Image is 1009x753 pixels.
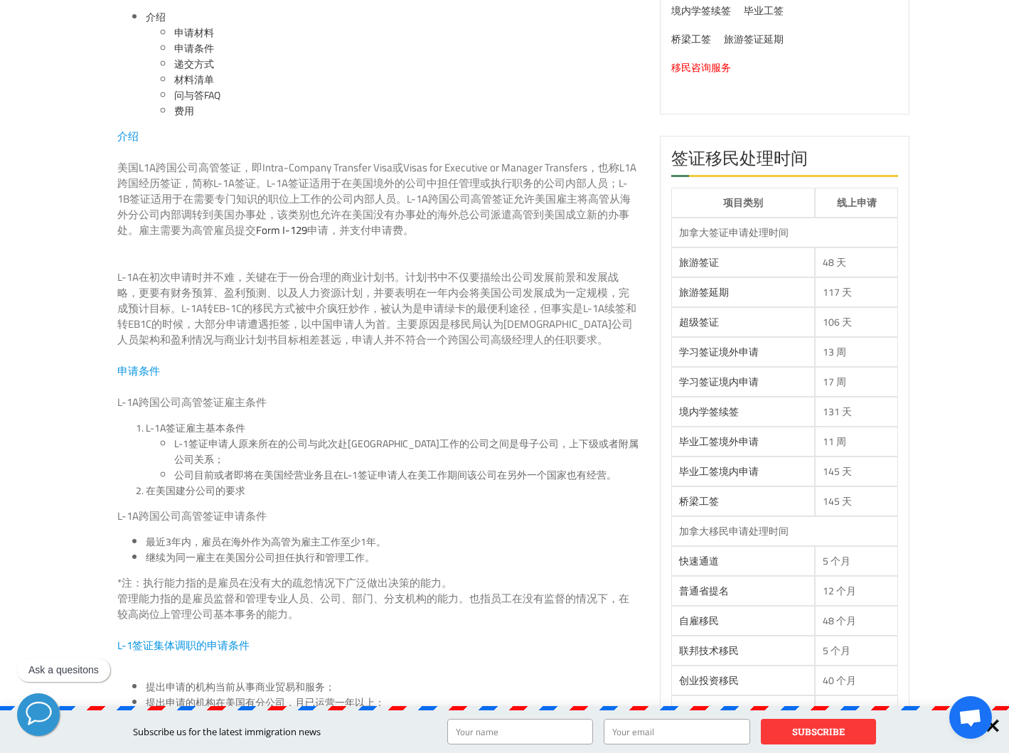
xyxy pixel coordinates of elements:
td: 11 周 [815,427,899,456]
a: 超级签证 [679,313,719,331]
td: 48 个月 [815,606,899,636]
a: 毕业工签境外申请 [679,432,759,451]
li: 提出申请的机构在美国有分公司，且已运营一年以上； [146,695,639,710]
td: 13 周 [815,337,899,367]
h2: 签证移民处理时间 [671,147,899,177]
td: 145 天 [815,456,899,486]
a: 同居/结婚移民 [679,701,743,720]
p: Ask a quesitons [28,664,99,676]
span: L-1签证集体调职的申请条件 [117,635,250,656]
div: 加拿大签证申请处理时间 [679,225,891,240]
td: 13 个月 [815,695,899,725]
td: 117 天 [815,277,899,307]
a: 介绍 [146,8,166,26]
li: 提出申请的机构当前从事商业贸易和服务； [146,679,639,695]
a: 普通省提名 [679,582,729,600]
a: 旅游签延期 [679,283,729,301]
a: 旅游签证延期 [724,30,784,48]
a: 旅游签证 [679,253,719,272]
span: 申请条件 [117,361,160,381]
th: 线上申请 [815,188,899,218]
td: 40 个月 [815,666,899,695]
li: 继续为同一雇主在美国分公司担任执行和管理工作。 [146,550,639,565]
a: 创业投资移民 [679,671,739,690]
a: 联邦技术移民 [679,641,739,660]
td: 5 个月 [815,546,899,576]
a: 毕业工签境内申请 [679,462,759,481]
a: 申请材料 [174,23,214,42]
p: L-1A跨国公司高管签证雇主条件 [117,379,639,410]
td: 17 周 [815,367,899,397]
td: 12 个月 [815,576,899,606]
input: Your email [604,719,750,744]
a: 境内学签续签 [679,402,739,421]
td: 5 个月 [815,636,899,666]
a: 学习签证境内申请 [679,373,759,391]
div: Open chat [949,696,992,739]
li: 在美国建分公司的要求 [146,483,639,498]
a: 移民咨询服务 [671,58,731,77]
a: 毕业工签 [744,1,784,20]
p: 美国L1A跨国公司高管签证，即Intra-Company Transfer Visa或Visas for Executive or Manager Transfers，也称L1A跨国经历签证，简... [117,144,639,269]
a: 材料清单 [174,70,214,89]
a: 学习签证境外申请 [679,343,759,361]
p: *注：执行能力指的是雇员在没有大的疏忽情况下广泛做出决策的能力。 管理能力指的是雇员监督和管理专业人员、公司、部门、分支机构的能力。也指员工在没有监督的情况下，在较高岗位上管理公司基本事务的能力。 [117,575,639,638]
li: L-1A签证雇主基本条件 [146,420,639,483]
a: 问与答FAQ [174,86,220,105]
td: 145 天 [815,486,899,516]
input: Your name [447,719,594,744]
p: L-1A跨国公司高管签证申请条件 [117,508,639,524]
a: 桥梁工签 [679,492,719,511]
td: 106 天 [815,307,899,337]
li: 最近3年内，雇员在海外作为高管为雇主工作至少1年。 [146,534,639,550]
a: 快速通道 [679,552,719,570]
a: 费用 [174,102,194,120]
li: L-1签证申请人原来所在的公司与此次赴[GEOGRAPHIC_DATA]工作的公司之间是母子公司，上下级或者附属公司关系； [174,436,639,467]
span: Subscribe us for the latest immigration news [133,725,321,738]
strong: SUBSCRIBE [792,725,845,738]
li: 公司目前或者即将在美国经营业务且在L-1签证申请人在美工作期间该公司在另外一个国家也有经营。 [174,467,639,483]
a: 递交方式 [174,55,214,73]
p: L-1A在初次申请时并不难，关键在于一份合理的商业计划书。计划书中不仅要描绘出公司发展前景和发展战略，更要有财务预算、盈利预测、以及人力资源计划，并要表明在一年内会将美国公司发展成为一定规模，完... [117,269,639,348]
a: 申请条件 [174,39,214,58]
a: 自雇移民 [679,612,719,630]
a: 境内学签续签 [671,1,731,20]
span: 介绍 [117,126,139,146]
th: 项目类别 [671,188,815,218]
a: Form I-129 [256,220,307,240]
td: 48 天 [815,247,899,277]
div: 加拿大移民申请处理时间 [679,524,891,538]
a: 桥梁工签 [671,30,711,48]
td: 131 天 [815,397,899,427]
